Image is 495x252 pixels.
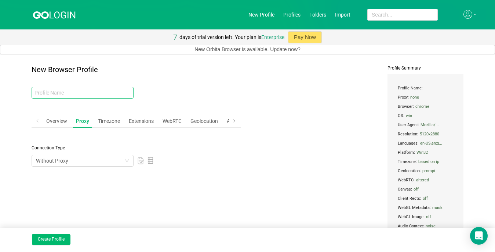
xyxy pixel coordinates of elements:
[397,166,454,175] span: Geolocation :
[126,114,157,128] div: Extensions
[32,234,70,245] button: Create Profile
[426,213,431,221] span: off
[415,102,429,111] span: chrome
[397,221,454,231] span: Audio Context :
[406,111,412,120] span: win
[73,114,92,128] div: Proxy
[426,222,436,230] span: noise
[261,34,284,40] a: Enterprise
[423,194,428,203] span: off
[173,29,177,45] div: 7
[397,148,454,157] span: Platform :
[397,157,454,166] span: Timezone :
[397,139,454,148] span: Languages :
[248,12,274,18] a: New Profile
[397,194,454,203] span: Client Rects :
[43,114,70,128] div: Overview
[32,87,134,99] input: Profile Name
[36,155,68,166] div: Without Proxy
[179,29,284,45] div: days of trial version left. Your plan is
[224,114,252,128] div: Advanced
[309,12,326,18] a: Folders
[397,129,454,139] span: Resolution :
[397,84,454,93] span: Profile Name :
[95,114,123,128] div: Timezone
[421,121,439,129] span: Mozilla/...
[288,31,322,43] button: Pay Now
[283,12,301,18] a: Profiles
[414,185,419,194] span: off
[397,93,454,102] span: Proxy :
[36,119,39,123] i: icon: left
[397,111,454,120] span: OS :
[397,120,454,129] span: User-Agent :
[32,65,241,74] h1: New Browser Profile
[397,175,454,185] span: WebRTC :
[420,139,442,148] span: en-US,en;q...
[147,157,154,164] i: icon: database
[160,114,185,128] div: WebRTC
[397,185,454,194] span: Canvas :
[232,119,236,123] i: icon: right
[188,114,221,128] div: Geolocation
[335,12,350,18] a: Import
[387,65,463,71] span: Profile Summary
[470,227,488,245] div: Open Intercom Messenger
[397,102,454,111] span: Browser :
[125,159,129,164] i: icon: down
[410,93,419,102] span: none
[416,176,429,184] span: altered
[432,203,443,212] span: mask
[397,203,454,212] span: WebGL Metadata :
[416,148,428,157] span: Win32
[32,145,241,151] span: Connection Type
[367,9,438,21] input: Search...
[418,157,439,166] span: based on ip
[422,167,436,175] span: prompt
[420,130,439,138] span: 5120x2880
[397,212,454,221] span: WebGL Image :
